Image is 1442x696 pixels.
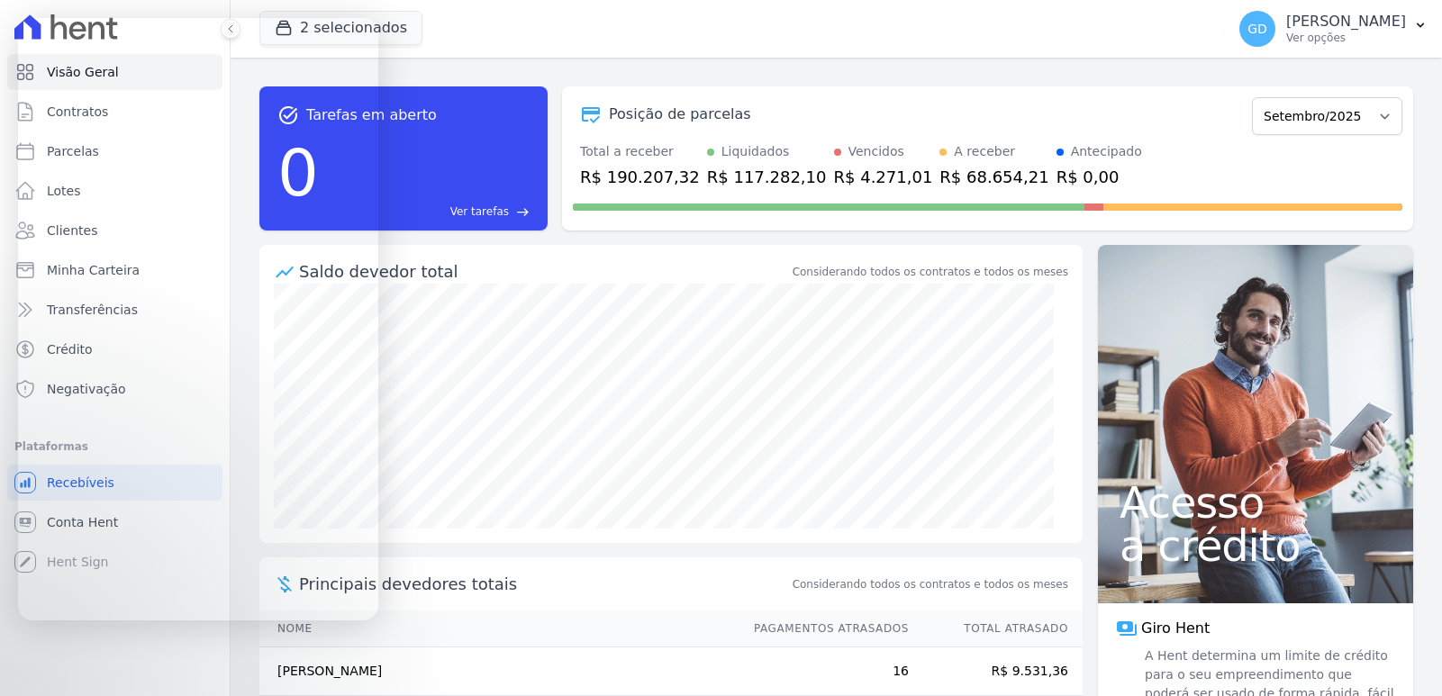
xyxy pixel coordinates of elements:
a: Parcelas [7,133,222,169]
button: GD [PERSON_NAME] Ver opções [1225,4,1442,54]
div: Liquidados [721,142,790,161]
span: a crédito [1120,524,1392,567]
a: Ver tarefas east [326,203,530,220]
div: Total a receber [580,142,700,161]
a: Contratos [7,94,222,130]
div: Posição de parcelas [609,104,751,125]
div: R$ 0,00 [1057,165,1142,189]
div: A receber [954,142,1015,161]
span: Ver tarefas [450,203,509,220]
a: Recebíveis [7,465,222,501]
span: Giro Hent [1141,618,1210,639]
th: Nome [259,610,737,647]
div: R$ 190.207,32 [580,165,700,189]
th: Pagamentos Atrasados [737,610,910,647]
span: Acesso [1120,481,1392,524]
div: R$ 68.654,21 [939,165,1048,189]
a: Conta Hent [7,504,222,540]
p: [PERSON_NAME] [1286,13,1406,31]
a: Lotes [7,173,222,209]
div: R$ 117.282,10 [707,165,827,189]
th: Total Atrasado [910,610,1083,647]
p: Ver opções [1286,31,1406,45]
span: Considerando todos os contratos e todos os meses [793,576,1068,592]
div: Considerando todos os contratos e todos os meses [793,264,1068,280]
a: Visão Geral [7,54,222,90]
button: 2 selecionados [259,11,422,45]
a: Clientes [7,212,222,249]
a: Minha Carteira [7,252,222,288]
a: Negativação [7,371,222,407]
div: R$ 4.271,01 [834,165,933,189]
td: 16 [737,647,910,696]
iframe: Intercom live chat [18,18,378,620]
div: Saldo devedor total [299,259,789,284]
span: east [516,205,530,219]
iframe: Intercom live chat [18,635,61,678]
span: Principais devedores totais [299,572,789,596]
div: Vencidos [848,142,904,161]
a: Transferências [7,292,222,328]
td: R$ 9.531,36 [910,647,1083,696]
div: Plataformas [14,436,215,457]
a: Crédito [7,331,222,367]
div: Antecipado [1071,142,1142,161]
span: GD [1247,23,1267,35]
td: [PERSON_NAME] [259,647,737,696]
